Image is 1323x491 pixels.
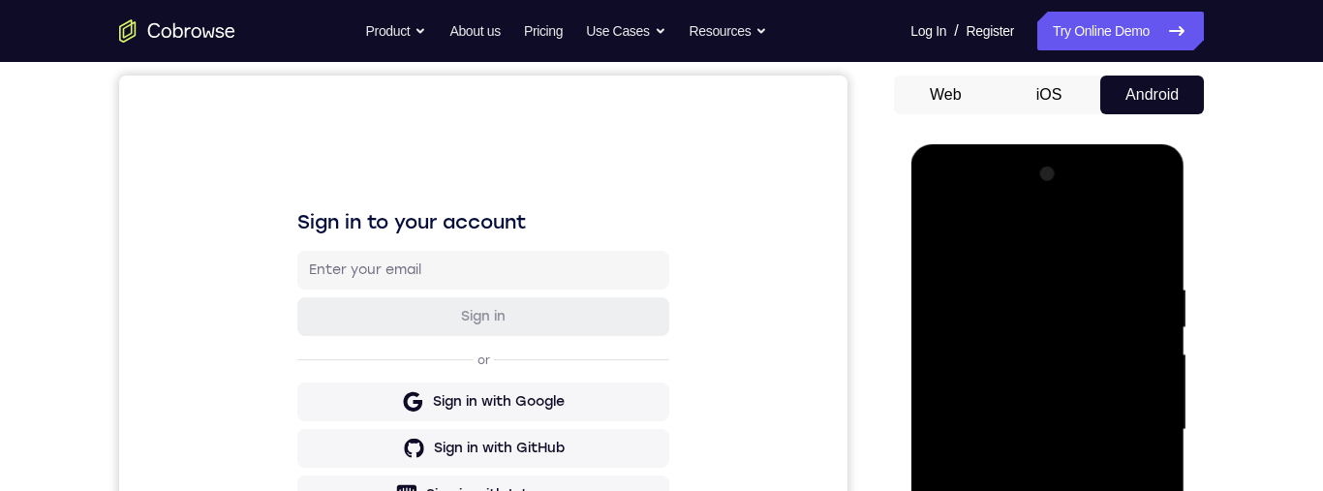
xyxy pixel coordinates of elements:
[178,353,550,392] button: Sign in with GitHub
[190,185,538,204] input: Enter your email
[967,12,1014,50] a: Register
[178,222,550,261] button: Sign in
[586,12,665,50] button: Use Cases
[178,133,550,160] h1: Sign in to your account
[690,12,768,50] button: Resources
[314,317,446,336] div: Sign in with Google
[954,19,958,43] span: /
[315,363,446,383] div: Sign in with GitHub
[178,446,550,485] button: Sign in with Zendesk
[894,76,998,114] button: Web
[524,12,563,50] a: Pricing
[449,12,500,50] a: About us
[354,277,375,292] p: or
[366,12,427,50] button: Product
[1100,76,1204,114] button: Android
[1037,12,1204,50] a: Try Online Demo
[307,410,453,429] div: Sign in with Intercom
[178,400,550,439] button: Sign in with Intercom
[910,12,946,50] a: Log In
[178,307,550,346] button: Sign in with Google
[309,456,451,476] div: Sign in with Zendesk
[119,19,235,43] a: Go to the home page
[998,76,1101,114] button: iOS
